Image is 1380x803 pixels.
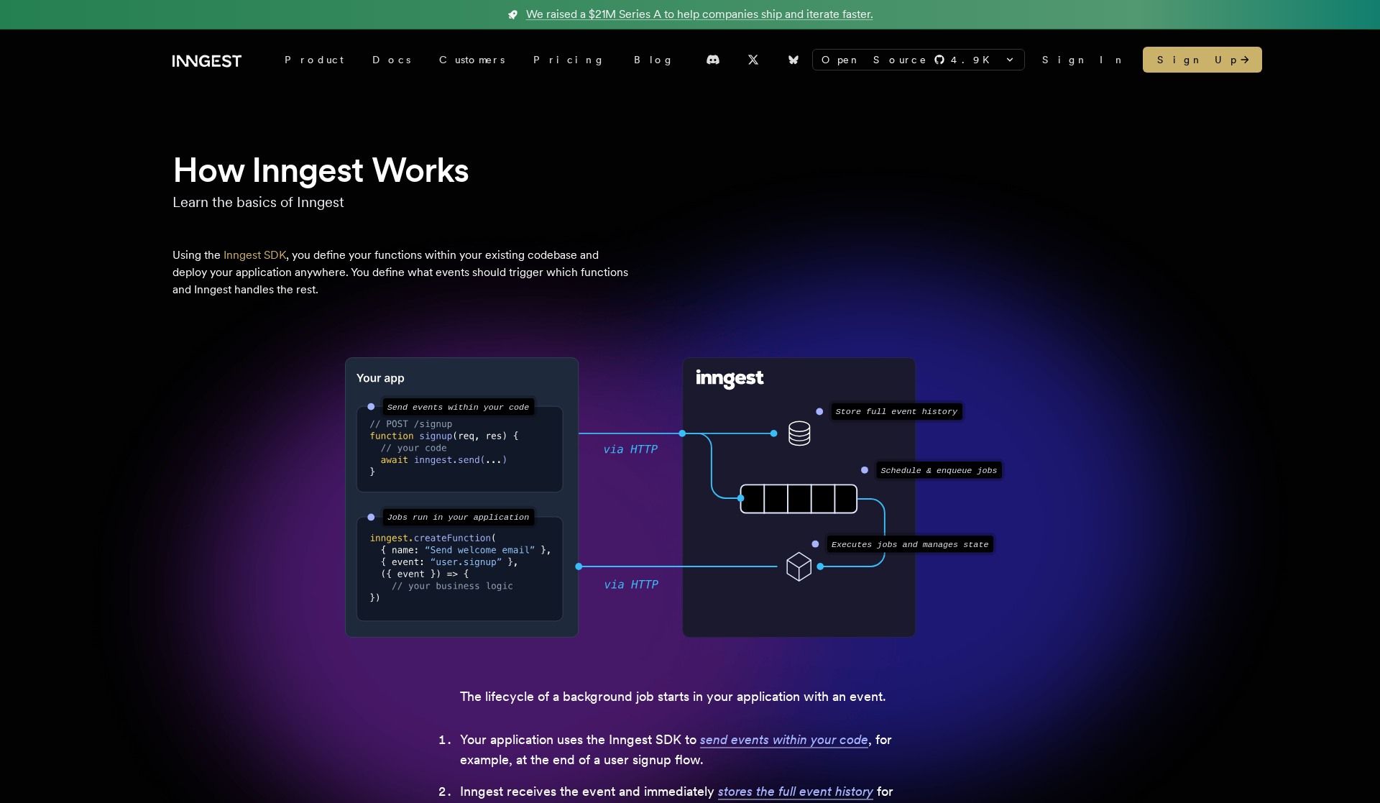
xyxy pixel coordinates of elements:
[172,147,1207,192] h1: How Inngest Works
[460,687,920,707] p: The lifecycle of a background job starts in your application with an event.
[951,52,998,67] span: 4.9 K
[697,48,729,71] a: Discord
[387,513,529,523] text: Jobs run in your application
[880,466,997,476] text: Schedule & enqueue jobs
[1042,52,1126,67] a: Sign In
[224,248,286,262] a: Inngest SDK
[737,48,769,71] a: X
[172,247,632,298] p: Using the , you define your functions within your existing codebase and deploy your application a...
[822,52,928,67] span: Open Source
[1143,47,1262,73] a: Sign Up
[460,730,920,770] li: Your application uses the Inngest SDK to , for example, at the end of a user signup flow.
[519,47,620,73] a: Pricing
[836,408,958,418] text: Store full event history
[387,403,529,413] text: Send events within your code
[700,732,868,747] span: send events within your code
[778,48,809,71] a: Bluesky
[358,47,425,73] a: Docs
[425,47,519,73] a: Customers
[620,47,689,73] a: Blog
[526,6,873,23] span: We raised a $21M Series A to help companies ship and iterate faster.
[832,540,989,550] text: Executes jobs and manages state
[172,192,1207,212] p: Learn the basics of Inngest
[718,784,873,799] span: stores the full event history
[270,47,358,73] div: Product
